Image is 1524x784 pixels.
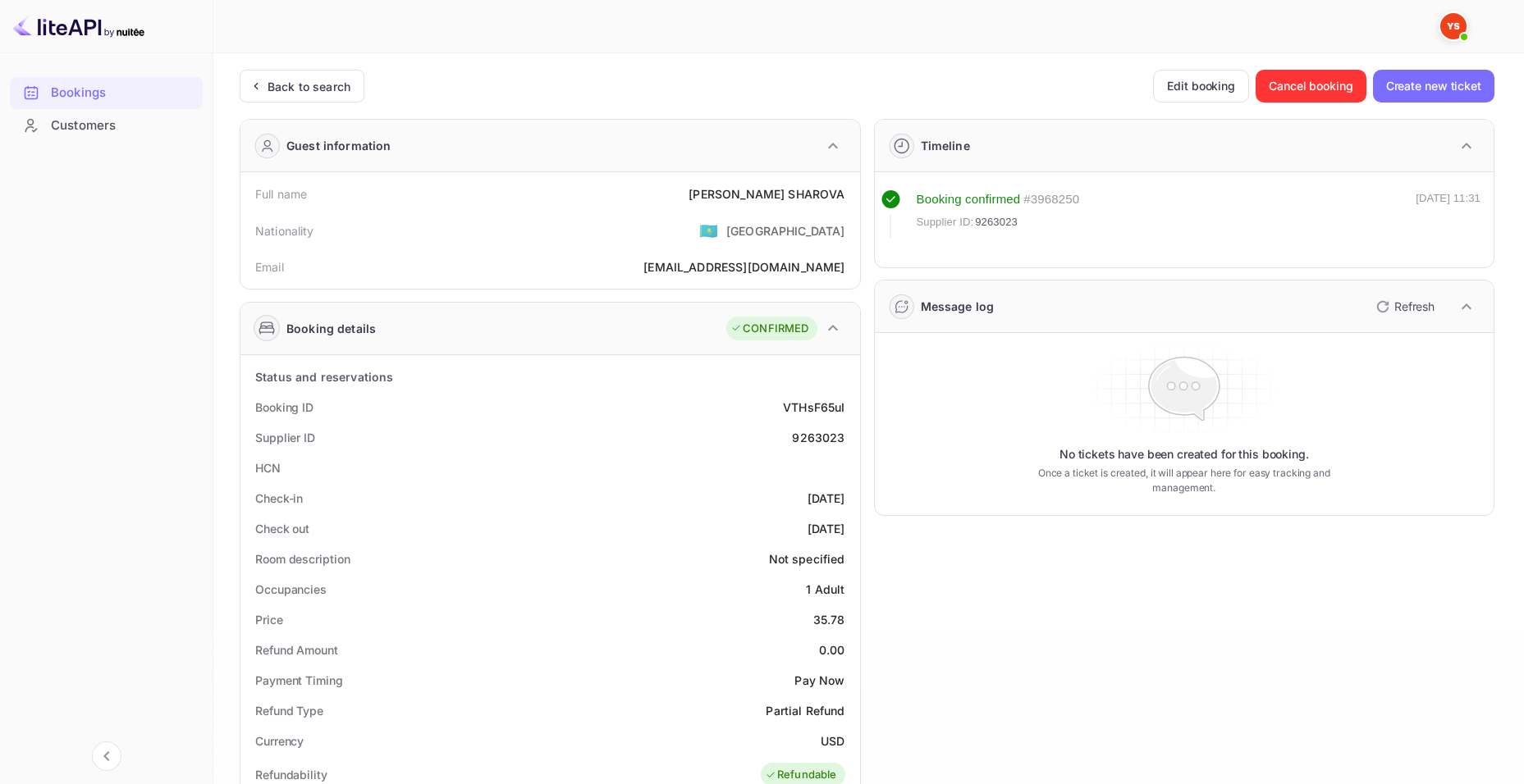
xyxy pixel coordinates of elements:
[821,732,844,750] div: USD
[255,611,283,628] div: Price
[819,641,845,659] div: 0.00
[808,520,845,537] div: [DATE]
[10,77,203,109] div: Bookings
[1153,70,1249,103] button: Edit booking
[921,298,995,315] div: Message log
[783,399,844,416] div: VTHsF65uI
[255,368,393,385] div: Status and reservations
[917,214,974,230] span: Supplier ID:
[1023,190,1079,209] div: # 3968250
[286,137,391,154] div: Guest information
[255,490,303,507] div: Check-in
[268,78,350,95] div: Back to search
[643,258,844,276] div: [EMAIL_ADDRESS][DOMAIN_NAME]
[769,550,845,567] div: Not specified
[255,732,304,750] div: Currency
[13,13,144,39] img: LiteAPI logo
[255,185,307,203] div: Full name
[766,702,844,719] div: Partial Refund
[255,581,327,598] div: Occupancies
[806,581,844,598] div: 1 Adult
[286,320,376,337] div: Booking details
[765,767,837,783] div: Refundable
[808,490,845,507] div: [DATE]
[255,702,323,719] div: Refund Type
[1018,466,1351,495] p: Once a ticket is created, it will appear here for easy tracking and management.
[1366,294,1441,320] button: Refresh
[10,77,203,107] a: Bookings
[1440,13,1467,39] img: Yandex Support
[699,216,718,245] span: United States
[689,185,844,203] div: [PERSON_NAME] SHAROVA
[255,429,315,446] div: Supplier ID
[51,84,195,103] div: Bookings
[255,222,314,239] div: Nationality
[255,399,313,416] div: Booking ID
[92,741,121,771] button: Collapse navigation
[255,258,284,276] div: Email
[726,222,845,239] div: [GEOGRAPHIC_DATA]
[1059,446,1309,463] p: No tickets have been created for this booking.
[921,137,970,154] div: Timeline
[255,641,338,659] div: Refund Amount
[51,116,195,135] div: Customers
[255,459,281,476] div: HCN
[975,214,1018,230] span: 9263023
[1416,190,1481,238] div: [DATE] 11:31
[255,672,343,689] div: Payment Timing
[794,672,844,689] div: Pay Now
[813,611,845,628] div: 35.78
[10,110,203,142] div: Customers
[255,520,309,537] div: Check out
[255,550,350,567] div: Room description
[1256,70,1366,103] button: Cancel booking
[255,766,327,783] div: Refundability
[1373,70,1494,103] button: Create new ticket
[1394,298,1435,315] p: Refresh
[792,429,844,446] div: 9263023
[730,321,808,337] div: CONFIRMED
[917,190,1021,209] div: Booking confirmed
[10,110,203,140] a: Customers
